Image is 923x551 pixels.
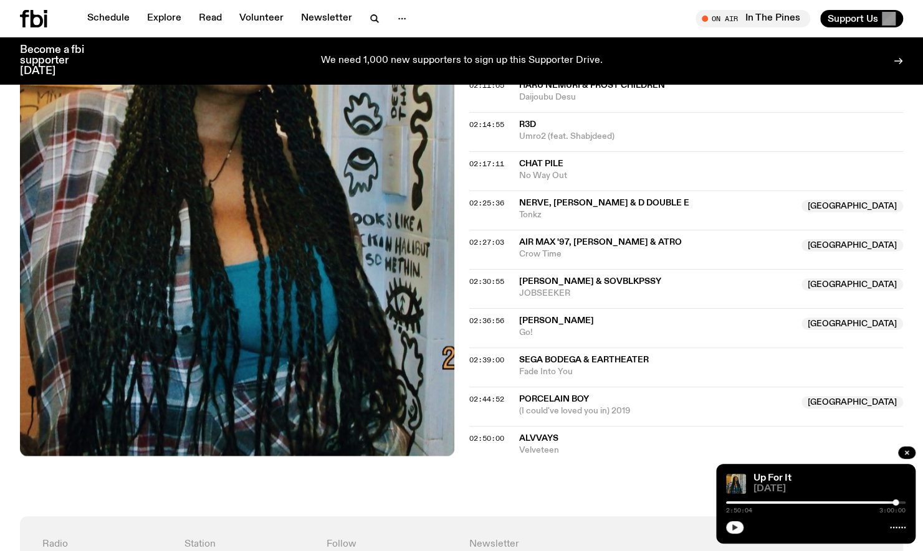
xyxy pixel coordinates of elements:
[519,81,665,90] span: HARU NEMURI & Frost Children
[753,473,791,483] a: Up For It
[519,445,904,456] span: Velveteen
[519,131,904,143] span: Umro2 (feat. Shabjdeed)
[469,80,504,90] span: 02:11:05
[696,10,810,27] button: On AirIn The Pines
[519,277,661,286] span: [PERSON_NAME] & SOVBLKPSSY
[469,276,504,286] span: 02:30:55
[469,237,504,247] span: 02:27:03
[469,278,504,285] button: 02:30:55
[469,318,504,324] button: 02:36:56
[726,474,746,494] img: Ify - a Brown Skin girl with black braided twists, looking up to the side with her tongue stickin...
[327,539,454,550] h4: Follow
[469,198,504,208] span: 02:25:36
[469,357,504,364] button: 02:39:00
[294,10,360,27] a: Newsletter
[726,507,752,514] span: 2:50:04
[519,248,795,260] span: Crow Time
[469,355,504,365] span: 02:39:00
[42,539,170,550] h4: Radio
[519,170,904,182] span: No Way Out
[469,316,504,326] span: 02:36:56
[519,366,904,378] span: Fade Into You
[801,200,903,212] span: [GEOGRAPHIC_DATA]
[519,327,795,339] span: Go!
[801,278,903,291] span: [GEOGRAPHIC_DATA]
[469,539,739,550] h4: Newsletter
[519,395,589,403] span: Porcelain Boy
[469,200,504,207] button: 02:25:36
[519,120,536,129] span: R3D
[469,120,504,130] span: 02:14:55
[469,161,504,167] button: 02:17:11
[801,239,903,252] span: [GEOGRAPHIC_DATA]
[519,356,649,364] span: Sega Bodega & Eartheater
[469,82,504,89] button: 02:11:05
[469,159,504,169] span: 02:17:11
[519,434,558,443] span: Alvvays
[820,10,903,27] button: Support Us
[519,159,563,168] span: Chat Pile
[828,13,878,24] span: Support Us
[519,288,795,299] span: JOBSEEKER
[469,239,504,246] button: 02:27:03
[469,394,504,404] span: 02:44:52
[519,199,689,207] span: Nerve, [PERSON_NAME] & D Double E
[519,209,795,221] span: Tonkz
[469,396,504,403] button: 02:44:52
[80,10,137,27] a: Schedule
[519,316,594,325] span: [PERSON_NAME]
[140,10,189,27] a: Explore
[753,484,906,494] span: [DATE]
[232,10,291,27] a: Volunteer
[801,318,903,330] span: [GEOGRAPHIC_DATA]
[879,507,906,514] span: 3:00:00
[801,396,903,408] span: [GEOGRAPHIC_DATA]
[20,45,100,77] h3: Become a fbi supporter [DATE]
[321,55,603,67] p: We need 1,000 new supporters to sign up this Supporter Drive.
[469,433,504,443] span: 02:50:00
[191,10,229,27] a: Read
[469,121,504,128] button: 02:14:55
[519,92,904,103] span: Daijoubu Desu
[469,435,504,442] button: 02:50:00
[184,539,312,550] h4: Station
[519,238,682,247] span: Air Max '97, [PERSON_NAME] & Atro
[519,405,795,417] span: (I could've loved you in) 2019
